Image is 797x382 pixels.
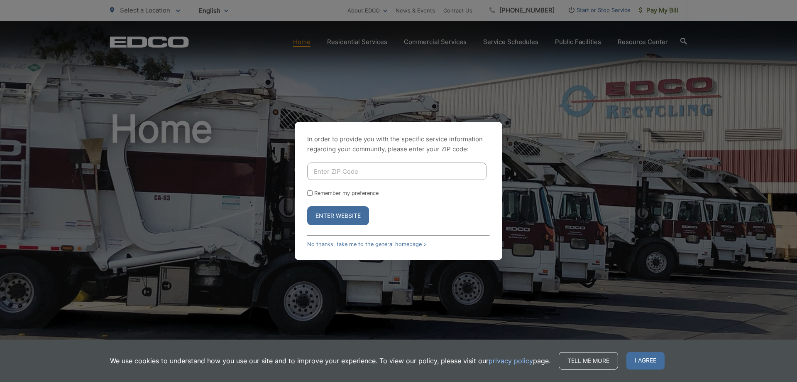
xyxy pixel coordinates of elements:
[489,356,533,366] a: privacy policy
[307,134,490,154] p: In order to provide you with the specific service information regarding your community, please en...
[314,190,379,196] label: Remember my preference
[307,163,487,180] input: Enter ZIP Code
[307,241,427,247] a: No thanks, take me to the general homepage >
[110,356,550,366] p: We use cookies to understand how you use our site and to improve your experience. To view our pol...
[626,352,665,370] span: I agree
[559,352,618,370] a: Tell me more
[307,206,369,225] button: Enter Website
